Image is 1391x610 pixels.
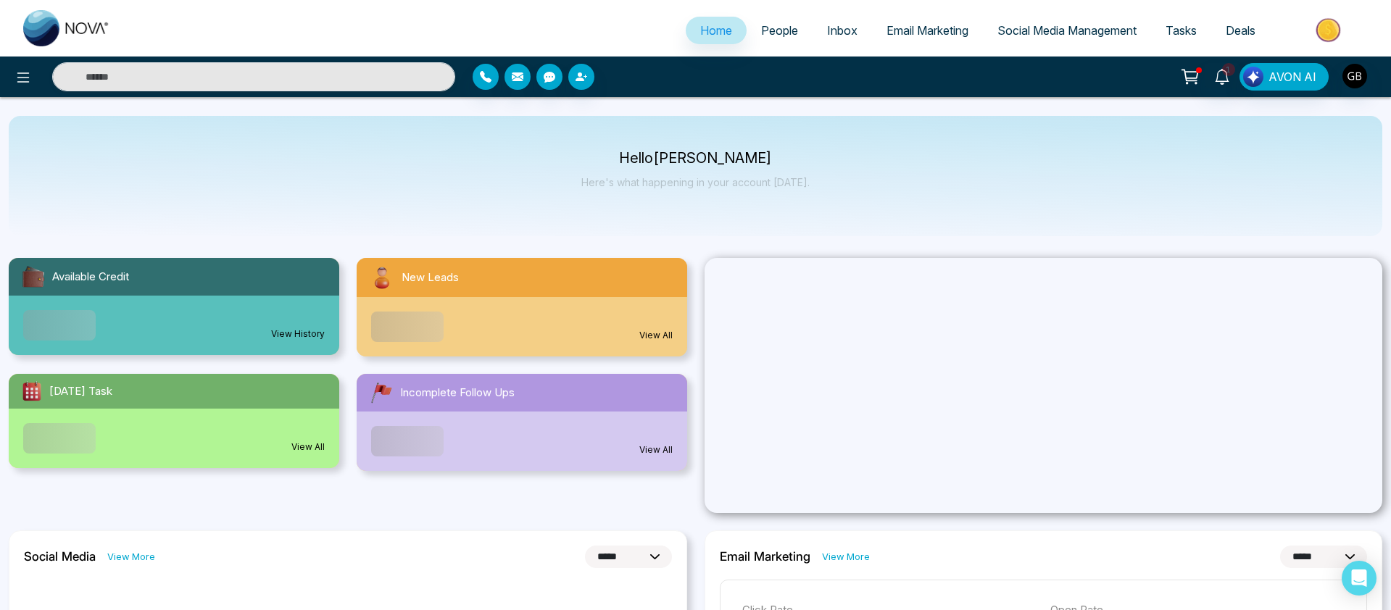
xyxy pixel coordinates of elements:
span: Social Media Management [997,23,1137,38]
a: View All [639,443,673,456]
img: newLeads.svg [368,264,396,291]
span: People [761,23,798,38]
a: Inbox [813,17,872,44]
img: followUps.svg [368,380,394,406]
a: View History [271,327,325,340]
img: availableCredit.svg [20,264,46,290]
span: Deals [1226,23,1255,38]
span: Available Credit [52,269,129,285]
img: Lead Flow [1243,67,1263,87]
a: Incomplete Follow UpsView All [348,374,696,471]
a: View More [107,550,155,564]
img: Market-place.gif [1277,14,1382,46]
p: Hello [PERSON_NAME] [581,152,810,164]
span: 1 [1222,63,1235,76]
a: View All [639,329,673,342]
h2: Social Media [24,549,96,564]
button: AVON AI [1240,63,1329,91]
a: Email Marketing [872,17,983,44]
span: Incomplete Follow Ups [400,385,515,401]
span: Tasks [1166,23,1197,38]
a: View All [291,440,325,454]
img: todayTask.svg [20,380,43,403]
a: Tasks [1151,17,1211,44]
a: Social Media Management [983,17,1151,44]
a: People [747,17,813,44]
span: Home [700,23,732,38]
a: Deals [1211,17,1270,44]
img: Nova CRM Logo [23,10,110,46]
img: User Avatar [1342,64,1367,88]
h2: Email Marketing [720,549,810,564]
span: Email Marketing [886,23,968,38]
span: New Leads [402,270,459,286]
div: Open Intercom Messenger [1342,561,1377,596]
a: View More [822,550,870,564]
p: Here's what happening in your account [DATE]. [581,176,810,188]
span: Inbox [827,23,858,38]
span: [DATE] Task [49,383,112,400]
span: AVON AI [1268,68,1316,85]
a: New LeadsView All [348,258,696,356]
a: 1 [1205,63,1240,88]
a: Home [686,17,747,44]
